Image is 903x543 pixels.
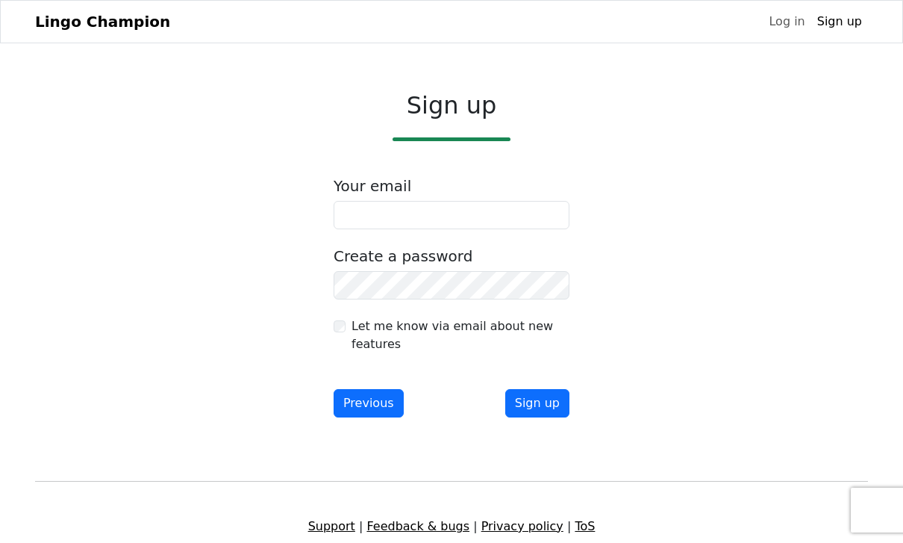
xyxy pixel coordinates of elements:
[763,7,810,37] a: Log in
[334,177,411,195] label: Your email
[366,519,469,533] a: Feedback & bugs
[351,317,569,353] label: Let me know via email about new features
[35,7,170,37] a: Lingo Champion
[334,389,404,418] button: Previous
[334,247,472,265] label: Create a password
[26,518,877,536] div: | | |
[811,7,868,37] a: Sign up
[505,389,569,418] button: Sign up
[575,519,595,533] a: ToS
[308,519,355,533] a: Support
[334,91,569,120] h2: Sign up
[481,519,563,533] a: Privacy policy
